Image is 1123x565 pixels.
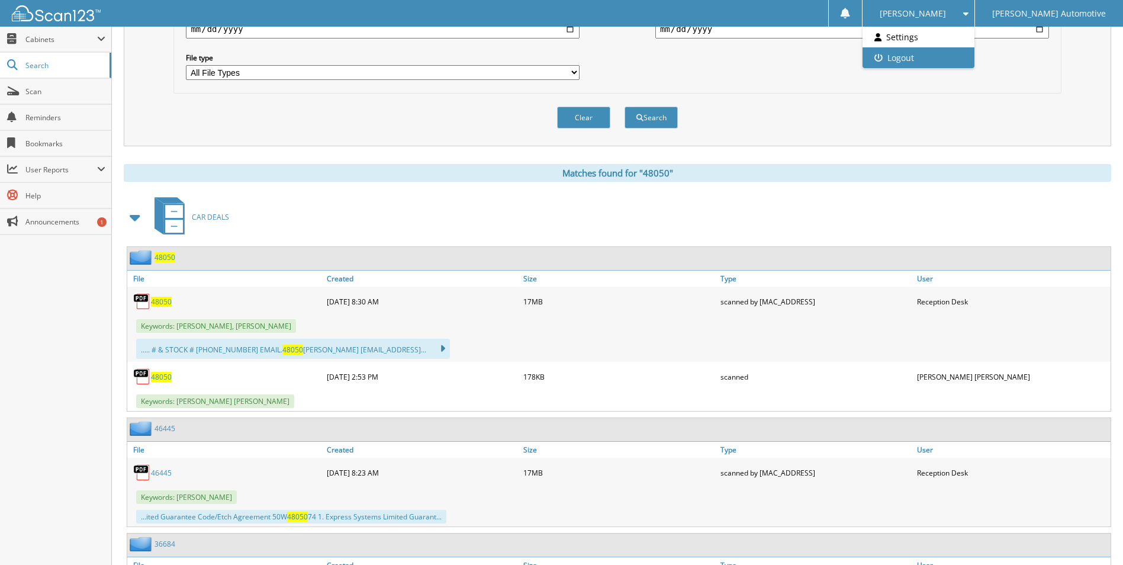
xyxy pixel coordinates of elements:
a: 48050 [151,297,172,307]
img: PDF.png [133,368,151,386]
a: File [127,442,324,458]
div: [DATE] 2:53 PM [324,365,520,389]
img: scan123-logo-white.svg [12,5,101,21]
span: User Reports [25,165,97,175]
span: CAR DEALS [192,212,229,222]
span: 48050 [287,512,308,522]
img: folder2.png [130,250,155,265]
img: folder2.png [130,421,155,436]
button: Search [625,107,678,129]
a: Size [520,271,717,287]
iframe: Chat Widget [1064,508,1123,565]
div: [DATE] 8:23 AM [324,461,520,484]
div: 178KB [520,365,717,389]
a: User [914,442,1111,458]
img: PDF.png [133,464,151,481]
span: Keywords: [PERSON_NAME], [PERSON_NAME] [136,319,296,333]
a: File [127,271,324,287]
img: PDF.png [133,293,151,310]
a: Created [324,271,520,287]
div: scanned by [MAC_ADDRESS] [717,290,914,313]
a: CAR DEALS [147,194,229,240]
div: scanned [717,365,914,389]
a: Size [520,442,717,458]
div: scanned by [MAC_ADDRESS] [717,461,914,484]
a: 48050 [151,372,172,382]
div: Reception Desk [914,290,1111,313]
span: Announcements [25,217,105,227]
div: 17MB [520,290,717,313]
div: [DATE] 8:30 AM [324,290,520,313]
a: Type [717,271,914,287]
div: 17MB [520,461,717,484]
a: Created [324,442,520,458]
span: Help [25,191,105,201]
a: Settings [863,27,974,47]
div: ..... # & STOCK # [PHONE_NUMBER] EMAIL. [PERSON_NAME] [EMAIL_ADDRESS]... [136,339,450,359]
div: [PERSON_NAME] [PERSON_NAME] [914,365,1111,389]
span: Cabinets [25,34,97,44]
a: User [914,271,1111,287]
span: 48050 [282,345,303,355]
a: 46445 [155,423,175,434]
span: Bookmarks [25,139,105,149]
span: Reminders [25,113,105,123]
img: folder2.png [130,537,155,551]
a: 46445 [151,468,172,478]
div: ...ited Guarantee Code/Etch Agreement 50W 74 1. Express Systems Limited Guarant... [136,510,446,524]
label: File type [186,53,580,63]
a: 48050 [155,252,175,262]
input: end [655,20,1049,38]
a: 36684 [155,539,175,549]
div: Reception Desk [914,461,1111,484]
span: Search [25,60,104,70]
div: 1 [97,217,107,227]
span: [PERSON_NAME] Automotive [992,10,1106,17]
input: start [186,20,580,38]
span: [PERSON_NAME] [880,10,946,17]
div: Matches found for "48050" [124,164,1111,182]
a: Logout [863,47,974,68]
a: Type [717,442,914,458]
button: Clear [557,107,610,129]
span: Scan [25,86,105,97]
span: Keywords: [PERSON_NAME] [136,490,237,504]
span: Keywords: [PERSON_NAME] [PERSON_NAME] [136,394,294,408]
